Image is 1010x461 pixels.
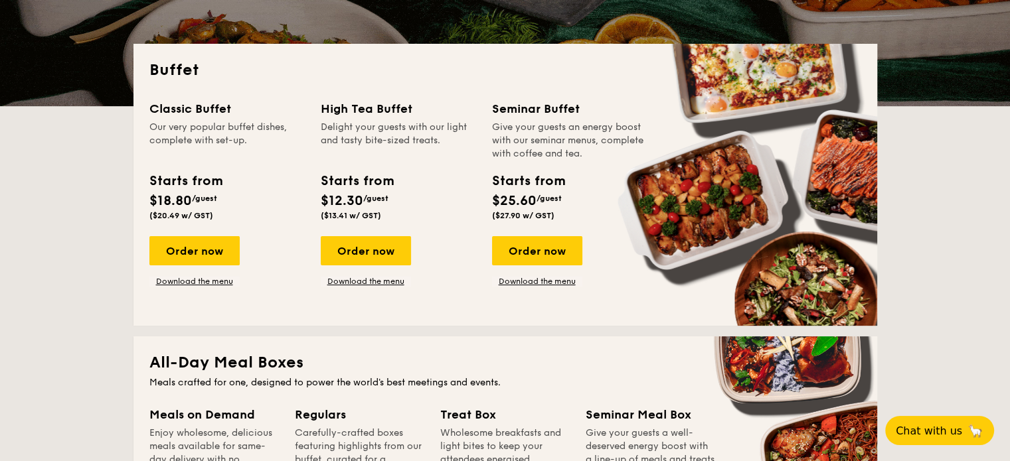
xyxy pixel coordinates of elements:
[492,171,564,191] div: Starts from
[321,121,476,161] div: Delight your guests with our light and tasty bite-sized treats.
[321,171,393,191] div: Starts from
[149,352,861,373] h2: All-Day Meal Boxes
[149,236,240,265] div: Order now
[149,376,861,389] div: Meals crafted for one, designed to power the world's best meetings and events.
[149,60,861,81] h2: Buffet
[149,405,279,424] div: Meals on Demand
[321,276,411,287] a: Download the menu
[149,276,240,287] a: Download the menu
[492,193,537,209] span: $25.60
[492,236,582,265] div: Order now
[440,405,570,424] div: Treat Box
[492,211,554,220] span: ($27.90 w/ GST)
[492,99,647,118] div: Seminar Buffet
[149,171,222,191] div: Starts from
[321,99,476,118] div: High Tea Buffet
[149,211,213,220] span: ($20.49 w/ GST)
[968,423,983,438] span: 🦙
[295,405,424,424] div: Regulars
[885,416,994,445] button: Chat with us🦙
[492,276,582,287] a: Download the menu
[896,425,962,437] span: Chat with us
[321,236,411,265] div: Order now
[321,193,363,209] span: $12.30
[321,211,381,220] span: ($13.41 w/ GST)
[537,194,562,203] span: /guest
[492,121,647,161] div: Give your guests an energy boost with our seminar menus, complete with coffee and tea.
[149,99,305,118] div: Classic Buffet
[192,194,217,203] span: /guest
[149,121,305,161] div: Our very popular buffet dishes, complete with set-up.
[149,193,192,209] span: $18.80
[586,405,715,424] div: Seminar Meal Box
[363,194,388,203] span: /guest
